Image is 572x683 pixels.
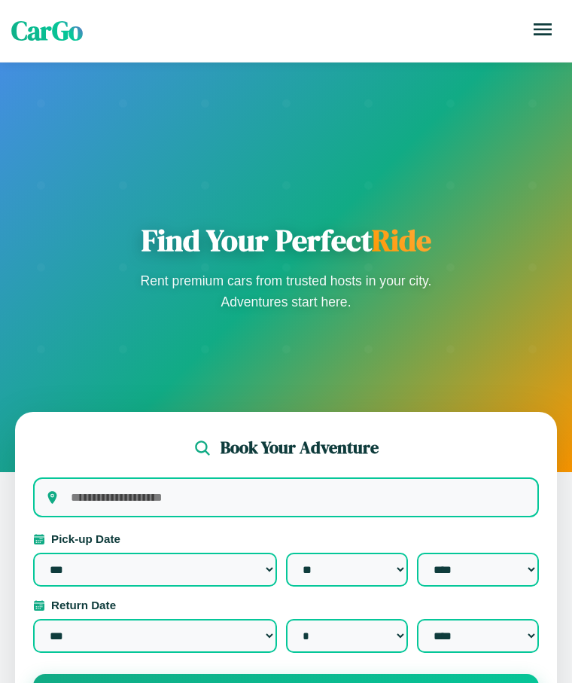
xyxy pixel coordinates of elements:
h1: Find Your Perfect [135,222,437,258]
label: Pick-up Date [33,532,539,545]
h2: Book Your Adventure [221,436,379,459]
label: Return Date [33,599,539,611]
span: Ride [372,220,431,261]
p: Rent premium cars from trusted hosts in your city. Adventures start here. [135,270,437,313]
span: CarGo [11,13,83,49]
